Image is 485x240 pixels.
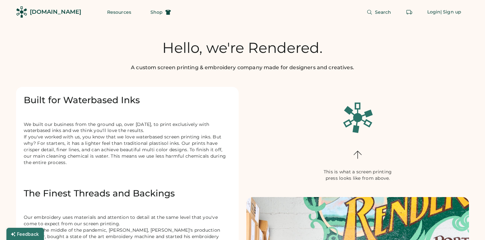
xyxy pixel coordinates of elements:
button: Search [359,6,399,19]
div: Login [427,9,441,15]
button: Resources [99,6,139,19]
button: Retrieve an order [403,6,416,19]
span: Shop [150,10,163,14]
iframe: Front Chat [349,22,485,240]
div: This is what a screen printing press looks like from above. [318,169,398,182]
div: The Finest Threads and Backings [24,188,231,199]
div: | Sign up [440,9,461,15]
div: Hello, we're Rendered. [162,39,323,56]
span: Search [375,10,391,14]
img: Screens-Green.svg [342,102,373,133]
img: Rendered Logo - Screens [16,6,27,18]
div: Built for Waterbased Inks [24,95,231,106]
button: Shop [143,6,179,19]
div: [DOMAIN_NAME] [30,8,81,16]
div: We built our business from the ground up, over [DATE], to print exclusively with waterbased inks ... [24,121,231,172]
div: A custom screen printing & embroidery company made for designers and creatives. [131,64,354,71]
